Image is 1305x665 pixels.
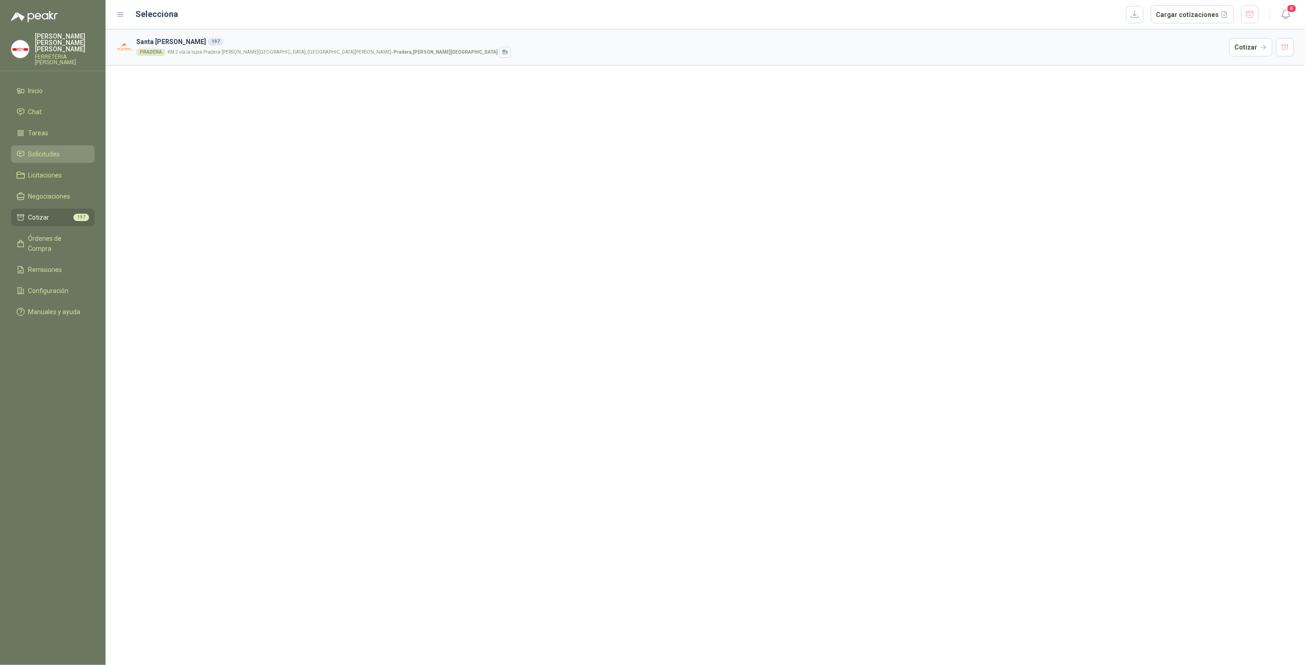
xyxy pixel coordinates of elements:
button: Cotizar [1229,38,1272,56]
div: 197 [208,38,223,45]
span: Cotizar [28,212,50,222]
strong: Pradera , [PERSON_NAME][GEOGRAPHIC_DATA] [394,50,498,55]
span: 8 [1287,4,1297,13]
a: Cotizar197 [11,209,95,226]
a: Negociaciones [11,188,95,205]
a: Licitaciones [11,166,95,184]
a: Manuales y ayuda [11,303,95,321]
a: Remisiones [11,261,95,278]
a: Solicitudes [11,145,95,163]
img: Company Logo [11,40,29,58]
a: Chat [11,103,95,121]
p: KM 2 vía la tupia Pradera-[PERSON_NAME][GEOGRAPHIC_DATA], [GEOGRAPHIC_DATA][PERSON_NAME] - [167,50,498,55]
span: Configuración [28,286,69,296]
span: Licitaciones [28,170,62,180]
img: Company Logo [117,39,133,55]
h3: Santa [PERSON_NAME] [136,37,1226,47]
span: Remisiones [28,265,62,275]
button: Cargar cotizaciones [1151,6,1234,24]
span: Inicio [28,86,43,96]
span: Tareas [28,128,49,138]
p: FERRETERIA [PERSON_NAME] [35,54,95,65]
a: Órdenes de Compra [11,230,95,257]
span: Negociaciones [28,191,71,201]
img: Logo peakr [11,11,58,22]
span: Órdenes de Compra [28,233,86,254]
a: Inicio [11,82,95,100]
h2: Selecciona [136,8,178,21]
a: Configuración [11,282,95,299]
span: Chat [28,107,42,117]
span: Manuales y ayuda [28,307,81,317]
a: Tareas [11,124,95,142]
span: Solicitudes [28,149,60,159]
button: 8 [1277,6,1294,23]
span: 197 [73,214,89,221]
p: [PERSON_NAME] [PERSON_NAME] [PERSON_NAME] [35,33,95,52]
div: PRADERA [136,49,166,56]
